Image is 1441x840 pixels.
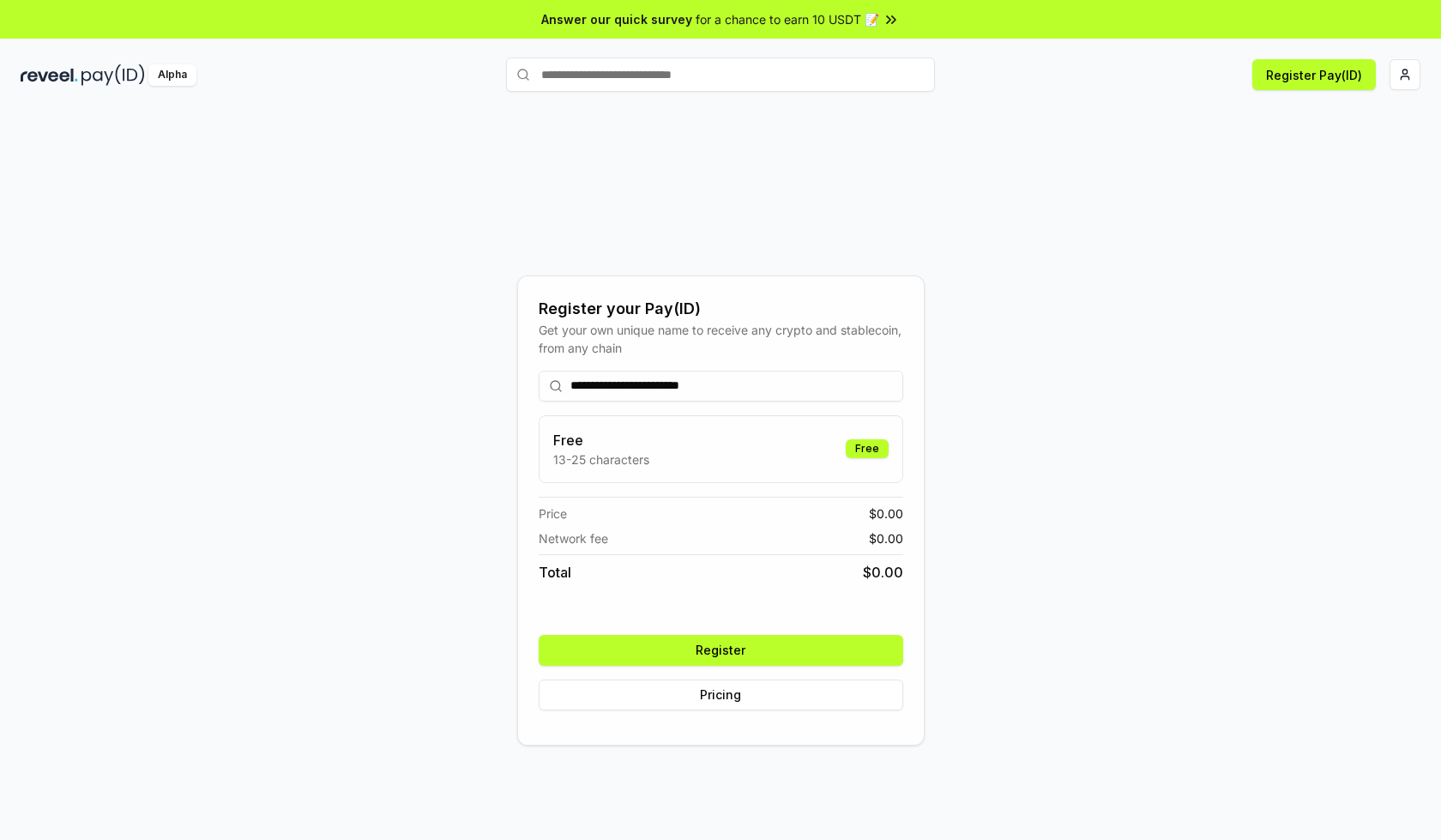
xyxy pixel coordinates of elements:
button: Register Pay(ID) [1252,59,1376,90]
div: Get your own unique name to receive any crypto and stablecoin, from any chain [539,321,903,357]
button: Register [539,635,903,666]
span: Price [539,505,567,523]
div: Free [846,439,889,458]
span: Answer our quick survey [541,10,692,28]
button: Pricing [539,680,903,710]
div: Register your Pay(ID) [539,297,903,321]
span: $ 0.00 [869,505,903,523]
img: reveel_dark [21,64,78,86]
span: Network fee [539,529,608,547]
span: $ 0.00 [863,562,903,583]
div: Alpha [148,64,196,86]
p: 13-25 characters [553,450,649,468]
img: pay_id [81,64,145,86]
span: for a chance to earn 10 USDT 📝 [696,10,879,28]
h3: Free [553,430,649,450]
span: $ 0.00 [869,529,903,547]
span: Total [539,562,571,583]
